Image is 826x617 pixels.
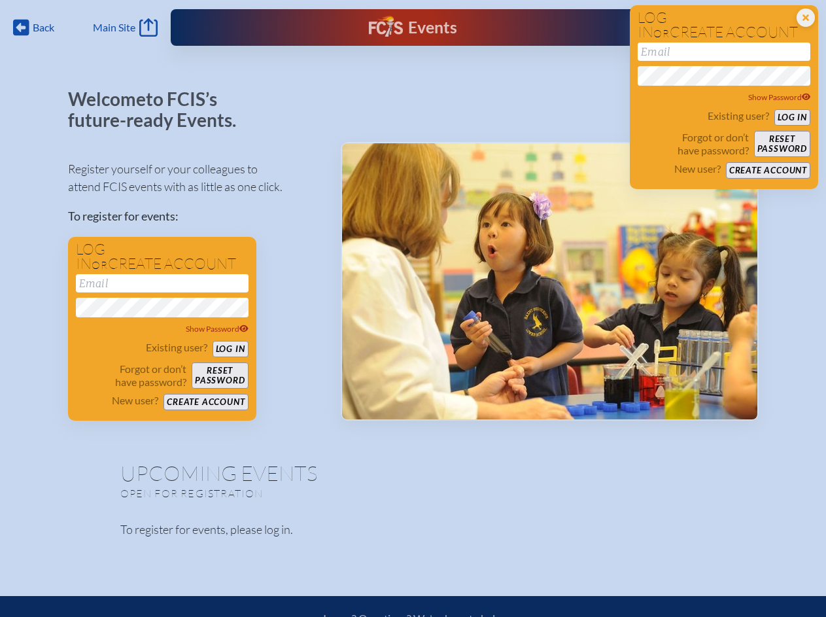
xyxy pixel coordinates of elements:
p: Welcome to FCIS’s future-ready Events. [68,89,251,130]
button: Log in [774,109,810,126]
span: Show Password [748,92,811,102]
p: New user? [674,162,721,175]
span: Main Site [93,21,135,34]
p: Open for registration [120,487,466,500]
span: Back [33,21,54,34]
p: To register for events, please log in. [120,521,706,538]
button: Create account [163,394,248,410]
button: Create account [726,162,810,179]
p: Register yourself or your colleagues to attend FCIS events with as little as one click. [68,160,320,196]
button: Log in [213,341,249,357]
span: or [92,258,108,272]
p: To register for events: [68,207,320,225]
input: Email [638,43,810,61]
p: New user? [112,394,158,407]
button: Resetpassword [754,131,810,157]
button: Resetpassword [192,362,248,389]
h1: Log in create account [76,242,249,272]
span: Show Password [186,324,249,334]
span: or [653,27,670,40]
img: Events [342,143,757,419]
h1: Log in create account [638,10,810,40]
p: Forgot or don’t have password? [638,131,749,157]
a: Main Site [93,18,157,37]
p: Forgot or don’t have password? [76,362,187,389]
input: Email [76,274,249,292]
div: FCIS Events — Future ready [313,16,513,39]
h1: Upcoming Events [120,463,706,484]
p: Existing user? [708,109,769,122]
p: Existing user? [146,341,207,354]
